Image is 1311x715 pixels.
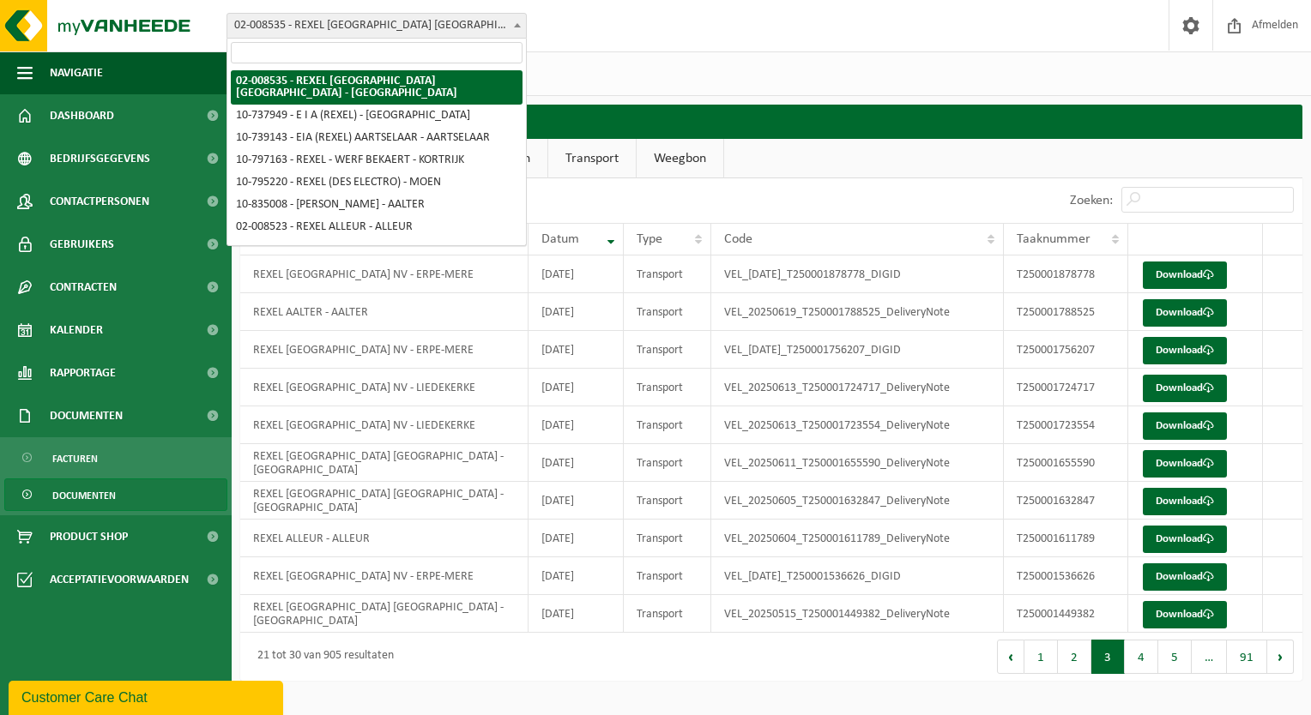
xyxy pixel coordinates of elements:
[240,444,529,482] td: REXEL [GEOGRAPHIC_DATA] [GEOGRAPHIC_DATA] - [GEOGRAPHIC_DATA]
[624,406,712,444] td: Transport
[711,369,1004,406] td: VEL_20250613_T250001724717_DeliveryNote
[4,478,227,511] a: Documenten
[711,406,1004,444] td: VEL_20250613_T250001723554_DeliveryNote
[711,293,1004,331] td: VEL_20250619_T250001788525_DeliveryNote
[624,331,712,369] td: Transport
[711,595,1004,633] td: VEL_20250515_T250001449382_DeliveryNote
[1143,450,1227,478] a: Download
[1143,601,1227,628] a: Download
[1192,640,1227,674] span: …
[1004,255,1128,293] td: T250001878778
[529,406,624,444] td: [DATE]
[1024,640,1058,674] button: 1
[541,232,579,246] span: Datum
[50,94,114,137] span: Dashboard
[529,595,624,633] td: [DATE]
[240,255,529,293] td: REXEL [GEOGRAPHIC_DATA] NV - ERPE-MERE
[50,309,103,351] span: Kalender
[50,351,116,394] span: Rapportage
[1143,412,1227,440] a: Download
[1143,526,1227,553] a: Download
[240,331,529,369] td: REXEL [GEOGRAPHIC_DATA] NV - ERPE-MERE
[4,442,227,474] a: Facturen
[529,293,624,331] td: [DATE]
[1017,232,1090,246] span: Taaknummer
[548,139,636,178] a: Transport
[529,255,624,293] td: [DATE]
[1143,488,1227,515] a: Download
[50,51,103,94] span: Navigatie
[231,216,523,238] li: 02-008523 - REXEL ALLEUR - ALLEUR
[1004,331,1128,369] td: T250001756207
[231,149,523,171] li: 10-797163 - REXEL - WERF BEKAERT - KORTRIJK
[231,127,523,149] li: 10-739143 - EIA (REXEL) AARTSELAAR - AARTSELAAR
[240,369,529,406] td: REXEL [GEOGRAPHIC_DATA] NV - LIEDEKERKE
[529,482,624,520] td: [DATE]
[227,14,526,38] span: 02-008535 - REXEL BELGIUM NV - ZELLIK
[1004,406,1128,444] td: T250001723554
[52,479,116,512] span: Documenten
[1004,595,1128,633] td: T250001449382
[529,444,624,482] td: [DATE]
[529,331,624,369] td: [DATE]
[231,70,523,105] li: 02-008535 - REXEL [GEOGRAPHIC_DATA] [GEOGRAPHIC_DATA] - [GEOGRAPHIC_DATA]
[240,406,529,444] td: REXEL [GEOGRAPHIC_DATA] NV - LIEDEKERKE
[231,171,523,194] li: 10-795220 - REXEL (DES ELECTRO) - MOEN
[1143,375,1227,402] a: Download
[529,520,624,557] td: [DATE]
[1058,640,1091,674] button: 2
[240,105,1302,138] h2: Documenten
[624,482,712,520] td: Transport
[1125,640,1158,674] button: 4
[724,232,752,246] span: Code
[711,331,1004,369] td: VEL_[DATE]_T250001756207_DIGID
[624,444,712,482] td: Transport
[624,520,712,557] td: Transport
[637,139,723,178] a: Weegbon
[1004,444,1128,482] td: T250001655590
[50,223,114,266] span: Gebruikers
[637,232,662,246] span: Type
[711,520,1004,557] td: VEL_20250604_T250001611789_DeliveryNote
[624,369,712,406] td: Transport
[231,194,523,216] li: 10-835008 - [PERSON_NAME] - AALTER
[711,482,1004,520] td: VEL_20250605_T250001632847_DeliveryNote
[1267,640,1294,674] button: Next
[231,238,523,261] li: 02-008510 - REXEL [PERSON_NAME][GEOGRAPHIC_DATA]
[624,595,712,633] td: Transport
[240,293,529,331] td: REXEL AALTER - AALTER
[1158,640,1192,674] button: 5
[1143,299,1227,327] a: Download
[9,677,287,715] iframe: chat widget
[1004,557,1128,595] td: T250001536626
[50,266,117,309] span: Contracten
[227,13,527,39] span: 02-008535 - REXEL BELGIUM NV - ZELLIK
[624,255,712,293] td: Transport
[50,515,128,558] span: Product Shop
[240,557,529,595] td: REXEL [GEOGRAPHIC_DATA] NV - ERPE-MERE
[711,557,1004,595] td: VEL_[DATE]_T250001536626_DIGID
[240,595,529,633] td: REXEL [GEOGRAPHIC_DATA] [GEOGRAPHIC_DATA] - [GEOGRAPHIC_DATA]
[1227,640,1267,674] button: 91
[1143,563,1227,591] a: Download
[1091,640,1125,674] button: 3
[50,137,150,180] span: Bedrijfsgegevens
[50,180,149,223] span: Contactpersonen
[624,293,712,331] td: Transport
[1143,261,1227,289] a: Download
[249,641,394,672] div: 21 tot 30 van 905 resultaten
[231,105,523,127] li: 10-737949 - E I A (REXEL) - [GEOGRAPHIC_DATA]
[1070,194,1113,207] label: Zoeken:
[52,442,98,475] span: Facturen
[624,557,712,595] td: Transport
[1004,369,1128,406] td: T250001724717
[240,482,529,520] td: REXEL [GEOGRAPHIC_DATA] [GEOGRAPHIC_DATA] - [GEOGRAPHIC_DATA]
[50,394,123,437] span: Documenten
[240,520,529,557] td: REXEL ALLEUR - ALLEUR
[529,557,624,595] td: [DATE]
[711,255,1004,293] td: VEL_[DATE]_T250001878778_DIGID
[50,558,189,601] span: Acceptatievoorwaarden
[711,444,1004,482] td: VEL_20250611_T250001655590_DeliveryNote
[997,640,1024,674] button: Previous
